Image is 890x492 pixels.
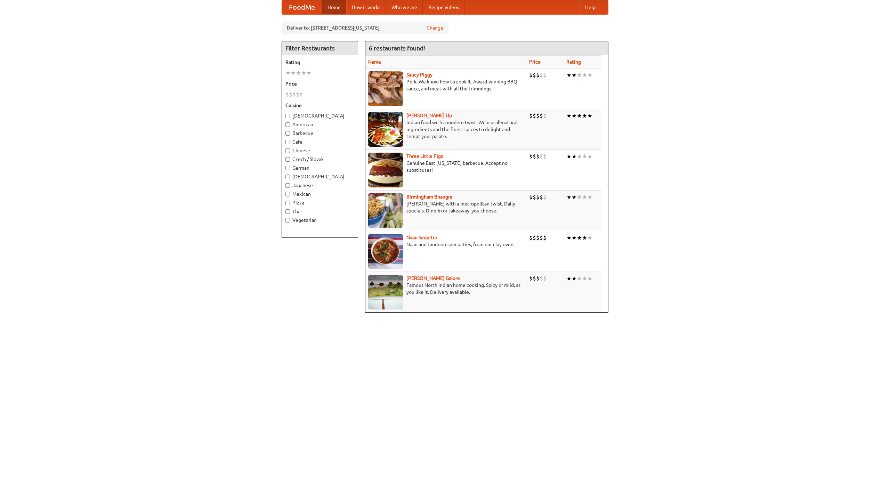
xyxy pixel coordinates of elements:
[572,153,577,160] li: ★
[587,234,592,242] li: ★
[368,153,403,187] img: littlepigs.jpg
[289,91,292,98] li: $
[285,138,354,145] label: Cafe
[346,0,386,14] a: How it works
[285,122,290,127] input: American
[406,113,452,118] a: [PERSON_NAME] Up
[587,71,592,79] li: ★
[368,193,403,228] img: bhangra.jpg
[529,193,533,201] li: $
[540,153,543,160] li: $
[572,112,577,120] li: ★
[543,112,547,120] li: $
[285,182,354,189] label: Japanese
[577,71,582,79] li: ★
[566,112,572,120] li: ★
[536,275,540,282] li: $
[368,71,403,106] img: saucy.jpg
[369,45,425,51] ng-pluralize: 6 restaurants found!
[587,275,592,282] li: ★
[368,160,524,174] p: Genuine East [US_STATE] barbecue. Accept no substitutes!
[368,234,403,269] img: naansequitur.jpg
[572,234,577,242] li: ★
[406,153,443,159] b: Three Little Pigs
[423,0,464,14] a: Recipe videos
[368,59,381,65] a: Name
[540,112,543,120] li: $
[572,275,577,282] li: ★
[285,209,290,214] input: Thai
[582,153,587,160] li: ★
[285,183,290,188] input: Japanese
[285,175,290,179] input: [DEMOGRAPHIC_DATA]
[536,234,540,242] li: $
[577,275,582,282] li: ★
[285,69,291,77] li: ★
[536,71,540,79] li: $
[566,59,581,65] a: Rating
[296,69,301,77] li: ★
[296,91,299,98] li: $
[406,235,437,240] a: Naan Sequitur
[386,0,423,14] a: Who we are
[299,91,303,98] li: $
[285,80,354,87] h5: Price
[368,275,403,309] img: currygalore.jpg
[543,153,547,160] li: $
[536,153,540,160] li: $
[536,193,540,201] li: $
[427,24,443,31] a: Change
[582,193,587,201] li: ★
[529,71,533,79] li: $
[543,234,547,242] li: $
[285,147,354,154] label: Chinese
[543,71,547,79] li: $
[406,275,460,281] a: [PERSON_NAME] Galore
[577,193,582,201] li: ★
[587,153,592,160] li: ★
[533,153,536,160] li: $
[529,112,533,120] li: $
[285,130,354,137] label: Barbecue
[577,112,582,120] li: ★
[566,153,572,160] li: ★
[587,112,592,120] li: ★
[536,112,540,120] li: $
[582,112,587,120] li: ★
[285,217,354,224] label: Vegetarian
[543,275,547,282] li: $
[529,234,533,242] li: $
[368,241,524,248] p: Naan and tandoori specialties, from our clay oven.
[540,234,543,242] li: $
[580,0,601,14] a: Help
[368,200,524,214] p: [PERSON_NAME] with a metropolitan twist. Daily specials. Dine-in or takeaway, you choose.
[285,140,290,144] input: Cafe
[285,201,290,205] input: Pizza
[285,148,290,153] input: Chinese
[529,153,533,160] li: $
[577,234,582,242] li: ★
[285,131,290,136] input: Barbecue
[582,71,587,79] li: ★
[368,78,524,92] p: Pork. We know how to cook it. Award-winning BBQ sauce, and meat with all the trimmings.
[406,194,452,200] a: Birmingham Bhangra
[285,218,290,223] input: Vegetarian
[285,114,290,118] input: [DEMOGRAPHIC_DATA]
[533,193,536,201] li: $
[572,71,577,79] li: ★
[529,275,533,282] li: $
[406,72,432,78] a: Saucy Piggy
[282,41,358,55] h4: Filter Restaurants
[543,193,547,201] li: $
[285,166,290,170] input: German
[285,59,354,66] h5: Rating
[572,193,577,201] li: ★
[285,157,290,162] input: Czech / Slovak
[587,193,592,201] li: ★
[577,153,582,160] li: ★
[540,275,543,282] li: $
